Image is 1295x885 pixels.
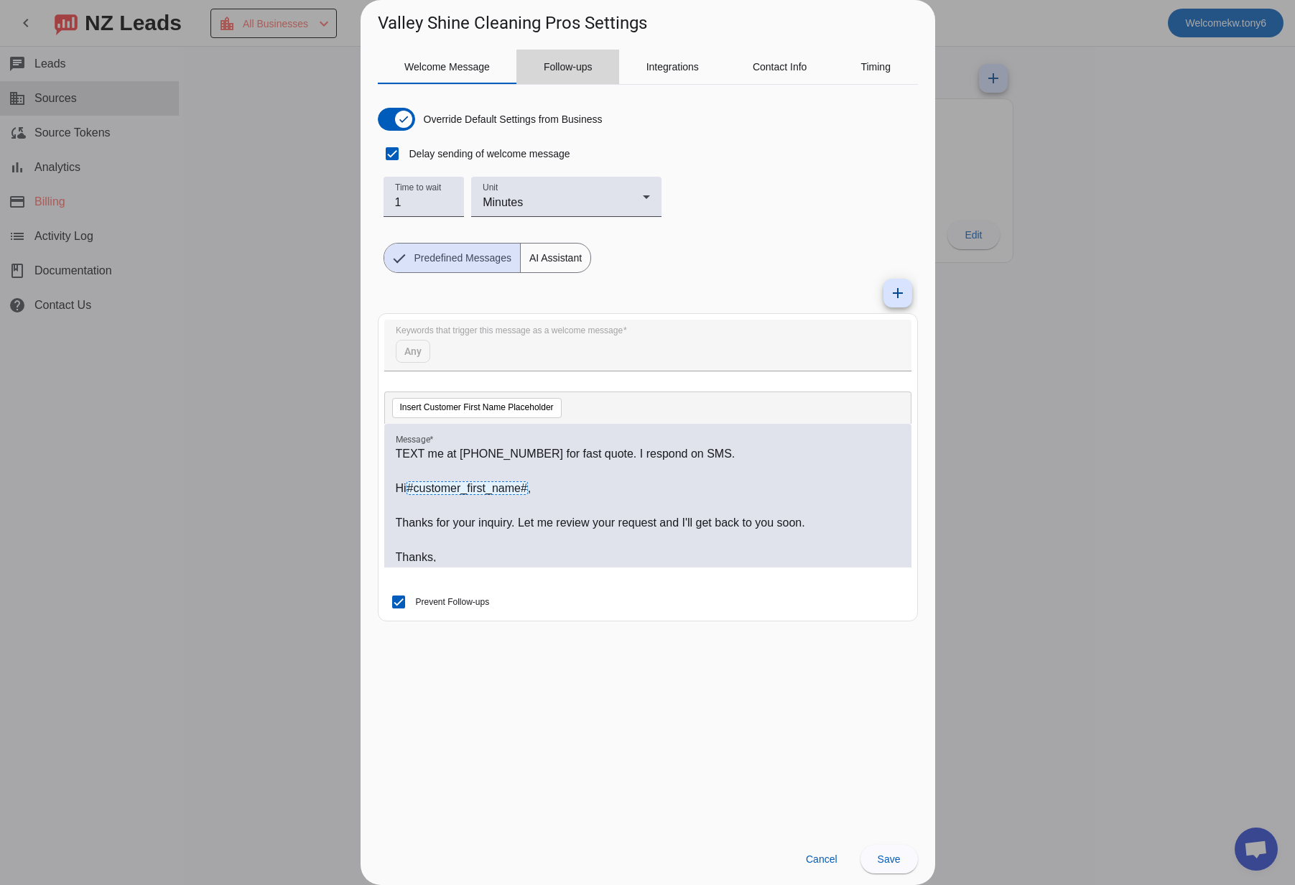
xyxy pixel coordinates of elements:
span: Timing [860,62,891,72]
mat-label: Time to wait [395,183,441,193]
p: Hi , [396,480,900,497]
h1: Valley Shine Cleaning Pros Settings [378,11,647,34]
span: Follow-ups [544,62,593,72]
button: Insert Customer First Name Placeholder [392,398,562,418]
p: Thanks, [396,549,900,566]
span: Predefined Messages [406,244,520,272]
span: AI Assistant [521,244,590,272]
p: TEXT me at [PHONE_NUMBER] for fast quote. I respond on SMS. [396,445,900,463]
span: #customer_first_name# [407,481,528,495]
label: Override Default Settings from Business [421,112,603,126]
span: Cancel [806,853,837,865]
button: Cancel [794,845,849,874]
mat-label: Keywords that trigger this message as a welcome message [396,326,623,335]
span: Save [878,853,901,865]
button: Save [860,845,918,874]
span: Contact Info [753,62,807,72]
mat-icon: add [889,284,906,302]
p: Thanks for your inquiry. Let me review your request and I'll get back to you soon. [396,514,900,532]
mat-label: Unit [483,183,498,193]
span: Integrations [646,62,699,72]
label: Prevent Follow-ups [413,595,490,609]
label: Delay sending of welcome message [407,147,570,161]
span: Minutes [483,196,523,208]
span: Welcome Message [404,62,490,72]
